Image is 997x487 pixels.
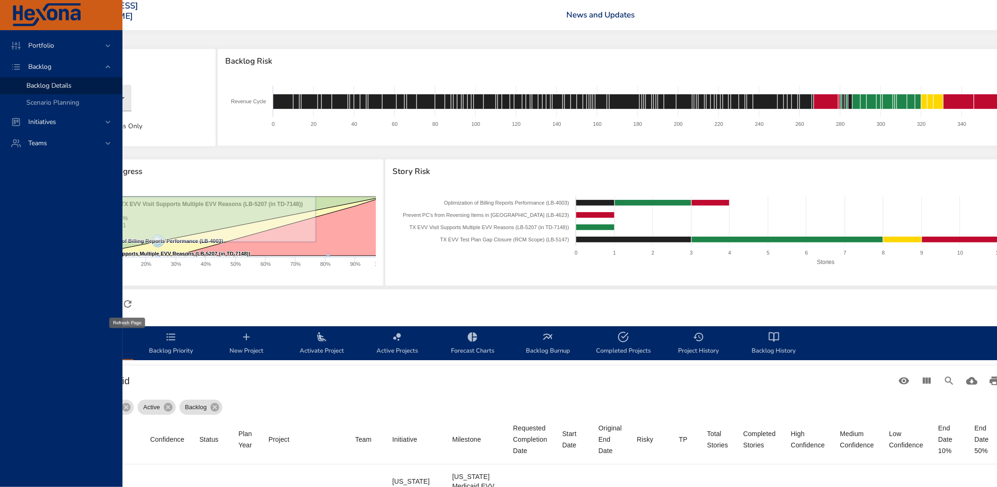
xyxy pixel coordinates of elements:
span: Forecast Charts [441,331,505,356]
text: 7 [843,250,846,256]
div: Initiative [392,434,417,445]
span: Active Project Progress [58,167,376,176]
span: Teams [21,139,55,148]
text: Prevent PC's from Reversing Items in [GEOGRAPHIC_DATA] (LB-4623) [403,212,569,218]
div: Confidence [150,434,184,445]
span: Portfolio [21,41,62,50]
text: 40 [351,121,357,127]
div: Requested Completion Date [513,422,547,456]
div: Sort [269,434,290,445]
text: Optimization of Billing Reports Performance (LB-4003) [444,200,569,206]
div: Sort [513,422,547,456]
div: Milestone [452,434,481,445]
text: 8 [882,250,885,256]
div: Sort [599,422,622,456]
div: Status [199,434,219,445]
text: 220 [715,121,723,127]
div: Sort [150,434,184,445]
text: 120 [512,121,521,127]
span: Initiatives [21,117,64,126]
text: 140 [553,121,561,127]
span: Backlog Details [26,81,72,90]
span: Project [269,434,340,445]
text: 200 [674,121,683,127]
text: 80% [320,261,331,267]
a: News and Updates [566,9,635,20]
button: Search [938,370,961,392]
div: TP [679,434,687,445]
text: 10 [957,250,963,256]
div: Sort [563,428,584,451]
div: Risky [637,434,654,445]
text: 260 [796,121,804,127]
text: 70% [290,261,301,267]
span: Activate Project [290,331,354,356]
div: Plan Year [238,428,253,451]
div: Total Stories [707,428,728,451]
span: Scenario Planning [26,98,79,107]
span: Completed Projects [591,331,655,356]
div: Sort [392,434,417,445]
span: TP [679,434,692,445]
span: Backlog Burnup [516,331,580,356]
text: Optimization of Billing Reports Performance (LB-4003) [89,238,223,244]
text: 0 [574,250,577,256]
span: Project History [667,331,731,356]
div: Sort [637,434,654,445]
div: Sort [238,428,253,451]
div: Sort [840,428,874,451]
text: Revenue Cycle [231,99,267,104]
span: Risky [637,434,664,445]
div: Original End Date [599,422,622,456]
text: 180 [634,121,642,127]
text: 100% [375,261,388,267]
text: 80 [433,121,438,127]
text: 20% [141,261,151,267]
div: Sort [355,434,372,445]
text: 1 [613,250,616,256]
text: 0 [272,121,275,127]
span: New Project [214,331,278,356]
div: Medium Confidence [840,428,874,451]
span: Backlog Priority [139,331,203,356]
text: 3 [690,250,693,256]
text: 2 [652,250,654,256]
div: Sort [679,434,687,445]
span: Selected Backlog [58,57,208,66]
text: 320 [917,121,926,127]
div: End Date 10% [939,422,960,456]
div: Sort [889,428,923,451]
img: Hexona [11,3,82,27]
text: 240 [755,121,764,127]
span: Backlog History [742,331,806,356]
text: TX EVV Visit Supports Multiple EVV Reasons (LB-5207 (in TD-7148)) [409,224,569,230]
span: Initiative [392,434,437,445]
div: High Confidence [791,428,825,451]
div: Completed Stories [744,428,776,451]
button: Standard Views [893,370,915,392]
span: Start Date [563,428,584,451]
div: Sort [791,428,825,451]
text: TX EVV Visit Supports Multiple EVV Reasons (LB-5207 (in TD-7148)) [83,251,251,256]
text: 30% [171,261,181,267]
text: 9 [920,250,923,256]
span: Backlog [21,62,59,71]
text: 280 [836,121,845,127]
span: Active Projects [365,331,429,356]
div: Sort [744,428,776,451]
text: 90% [350,261,360,267]
text: 50% [230,261,241,267]
div: Sort [452,434,481,445]
text: 60% [261,261,271,267]
span: Active [138,403,165,412]
div: Project [269,434,290,445]
div: Active [138,400,175,415]
button: View Columns [915,370,938,392]
text: 160 [593,121,602,127]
